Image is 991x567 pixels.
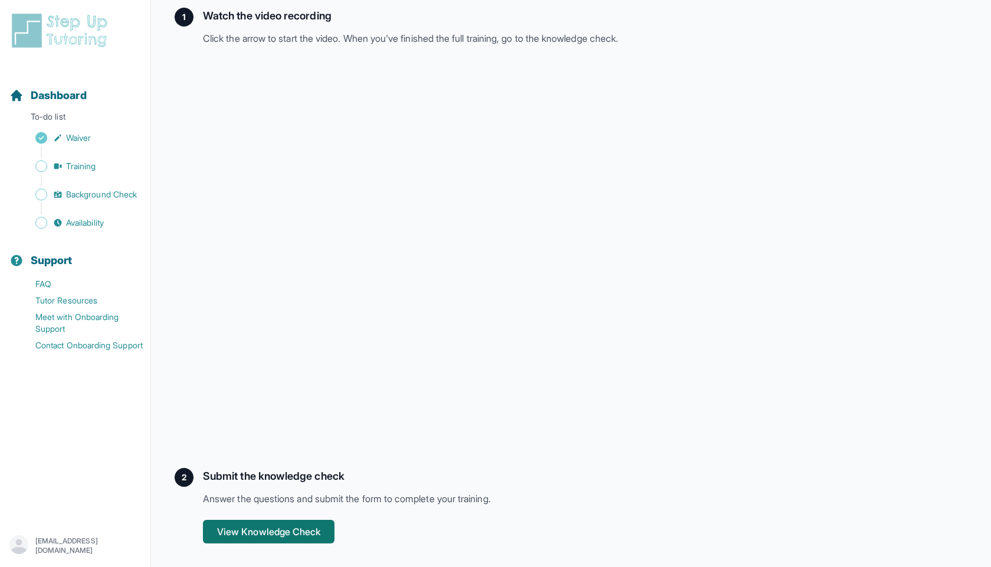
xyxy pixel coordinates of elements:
img: logo [9,12,114,50]
button: Support [5,233,146,273]
a: Background Check [9,186,150,203]
span: Dashboard [31,87,87,104]
p: Answer the questions and submit the form to complete your training. [203,492,854,506]
a: Meet with Onboarding Support [9,309,150,337]
p: To-do list [5,111,146,127]
a: View Knowledge Check [203,526,334,538]
span: Support [31,252,73,269]
a: Availability [9,215,150,231]
a: Dashboard [9,87,87,104]
span: Waiver [66,132,91,144]
h2: Submit the knowledge check [203,468,854,484]
span: 2 [182,472,186,483]
a: Training [9,158,150,174]
a: Contact Onboarding Support [9,337,150,354]
span: Availability [66,217,104,229]
a: FAQ [9,276,150,292]
button: Dashboard [5,68,146,108]
button: View Knowledge Check [203,520,334,543]
p: [EMAIL_ADDRESS][DOMAIN_NAME] [35,536,141,555]
span: 1 [182,11,186,23]
p: Click the arrow to start the video. When you've finished the full training, go to the knowledge c... [203,31,854,45]
a: Waiver [9,130,150,146]
button: [EMAIL_ADDRESS][DOMAIN_NAME] [9,535,141,556]
span: Training [66,160,96,172]
iframe: Training Video [203,64,854,430]
span: Background Check [66,189,137,200]
h2: Watch the video recording [203,8,854,24]
a: Tutor Resources [9,292,150,309]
